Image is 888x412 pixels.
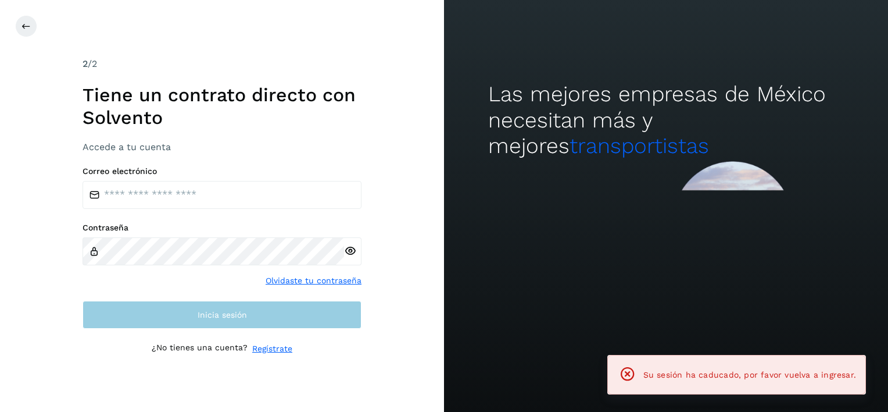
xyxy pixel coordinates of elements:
[83,166,361,176] label: Correo electrónico
[488,81,843,159] h2: Las mejores empresas de México necesitan más y mejores
[83,58,88,69] span: 2
[152,343,248,355] p: ¿No tienes una cuenta?
[83,57,361,71] div: /2
[83,301,361,329] button: Inicia sesión
[198,311,247,319] span: Inicia sesión
[570,133,709,158] span: transportistas
[83,141,361,152] h3: Accede a tu cuenta
[266,275,361,287] a: Olvidaste tu contraseña
[252,343,292,355] a: Regístrate
[643,370,856,379] span: Su sesión ha caducado, por favor vuelva a ingresar.
[83,84,361,129] h1: Tiene un contrato directo con Solvento
[83,223,361,233] label: Contraseña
